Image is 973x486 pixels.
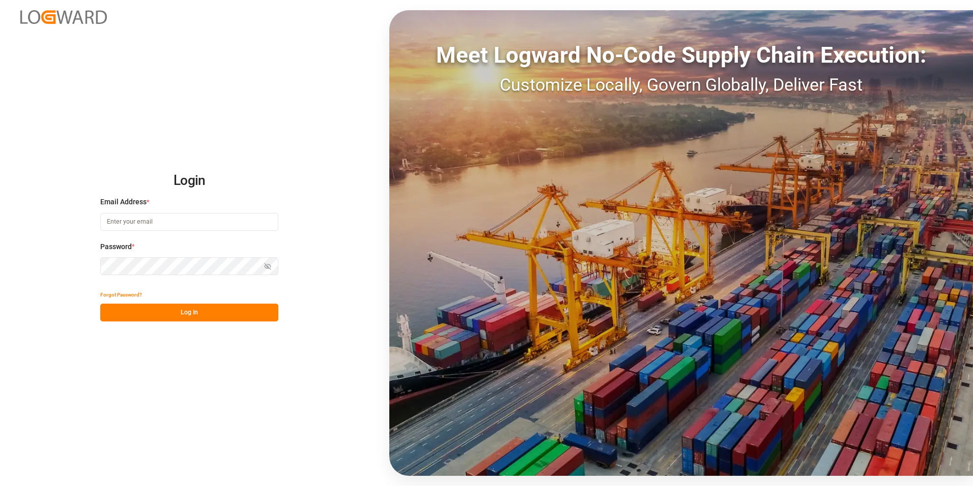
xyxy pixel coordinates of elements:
[389,38,973,72] div: Meet Logward No-Code Supply Chain Execution:
[100,197,147,207] span: Email Address
[100,304,278,321] button: Log In
[100,213,278,231] input: Enter your email
[389,72,973,98] div: Customize Locally, Govern Globally, Deliver Fast
[100,165,278,197] h2: Login
[100,286,142,304] button: Forgot Password?
[20,10,107,24] img: Logward_new_orange.png
[100,241,132,252] span: Password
